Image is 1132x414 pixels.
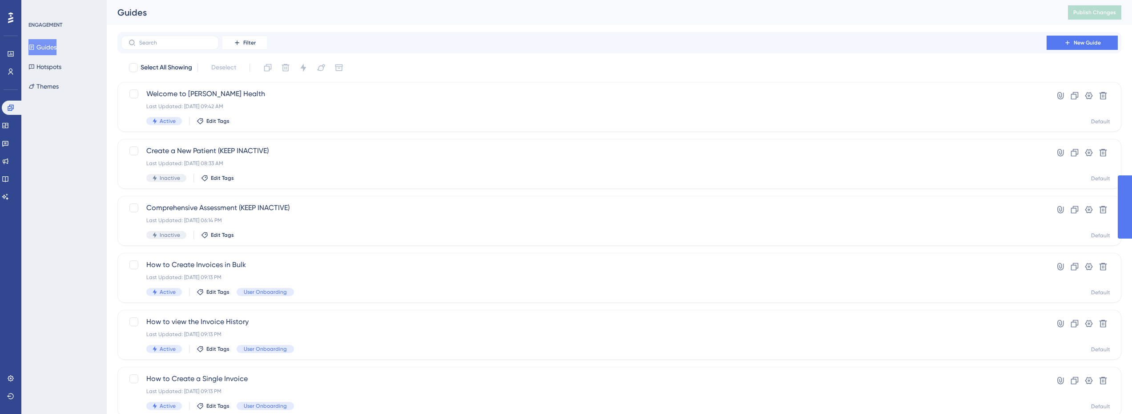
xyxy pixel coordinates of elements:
span: Edit Tags [211,175,234,182]
div: Default [1091,403,1110,410]
button: Edit Tags [197,288,230,296]
span: Create a New Patient (KEEP INACTIVE) [146,146,1021,156]
span: User Onboarding [244,402,287,410]
span: Inactive [160,231,180,239]
button: Edit Tags [197,118,230,125]
span: Filter [243,39,256,46]
div: Default [1091,289,1110,296]
span: Publish Changes [1073,9,1116,16]
span: Active [160,118,176,125]
span: Edit Tags [211,231,234,239]
div: Default [1091,232,1110,239]
span: New Guide [1074,39,1101,46]
div: Last Updated: [DATE] 08:33 AM [146,160,1021,167]
span: How to view the Invoice History [146,317,1021,327]
span: Select All Showing [141,62,192,73]
div: Last Updated: [DATE] 06:14 PM [146,217,1021,224]
span: Active [160,345,176,353]
div: Last Updated: [DATE] 09:13 PM [146,274,1021,281]
div: Guides [117,6,1046,19]
span: Deselect [211,62,236,73]
span: How to Create Invoices in Bulk [146,260,1021,270]
div: Last Updated: [DATE] 09:42 AM [146,103,1021,110]
span: Edit Tags [206,118,230,125]
div: Default [1091,175,1110,182]
span: How to Create a Single Invoice [146,373,1021,384]
iframe: UserGuiding AI Assistant Launcher [1095,379,1121,406]
input: Search [139,40,211,46]
div: Last Updated: [DATE] 09:13 PM [146,388,1021,395]
button: Deselect [203,60,244,76]
span: Active [160,288,176,296]
span: User Onboarding [244,345,287,353]
span: Edit Tags [206,402,230,410]
button: Publish Changes [1068,5,1121,20]
span: Comprehensive Assessment (KEEP INACTIVE) [146,203,1021,213]
span: Active [160,402,176,410]
button: Guides [28,39,56,55]
button: Edit Tags [197,345,230,353]
span: Edit Tags [206,345,230,353]
button: Edit Tags [201,231,234,239]
button: New Guide [1047,36,1118,50]
div: ENGAGEMENT [28,21,62,28]
div: Default [1091,346,1110,353]
button: Edit Tags [201,175,234,182]
span: Edit Tags [206,288,230,296]
button: Hotspots [28,59,61,75]
button: Themes [28,78,59,94]
span: User Onboarding [244,288,287,296]
button: Filter [222,36,267,50]
span: Inactive [160,175,180,182]
button: Edit Tags [197,402,230,410]
span: Welcome to [PERSON_NAME] Health [146,89,1021,99]
div: Last Updated: [DATE] 09:13 PM [146,331,1021,338]
div: Default [1091,118,1110,125]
